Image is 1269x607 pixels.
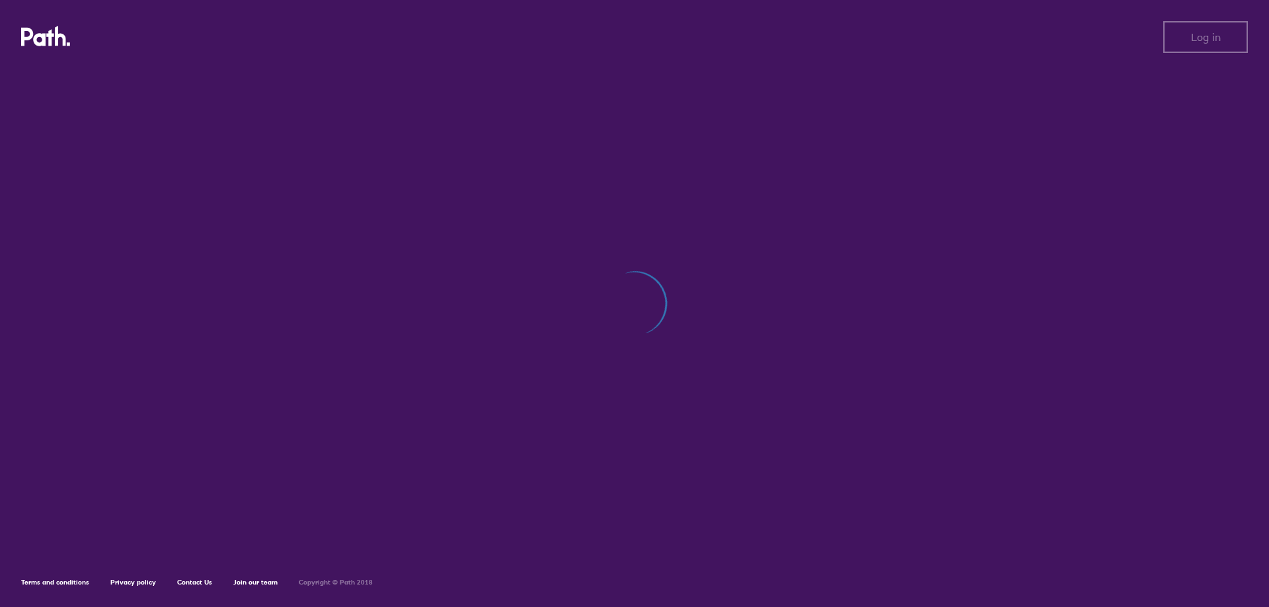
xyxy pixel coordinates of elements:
[21,578,89,587] a: Terms and conditions
[1163,21,1248,53] button: Log in
[299,579,373,587] h6: Copyright © Path 2018
[177,578,212,587] a: Contact Us
[1191,31,1221,43] span: Log in
[110,578,156,587] a: Privacy policy
[233,578,278,587] a: Join our team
